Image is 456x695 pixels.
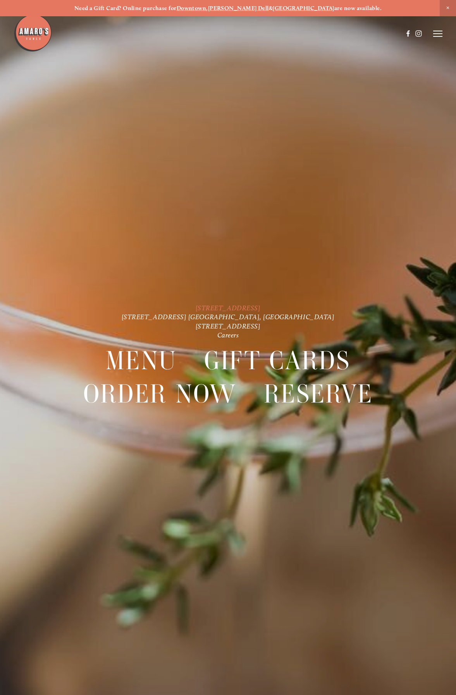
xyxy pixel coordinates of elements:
[208,5,269,12] a: [PERSON_NAME] Dell
[217,331,239,339] a: Careers
[177,5,206,12] a: Downtown
[334,5,382,12] strong: are now available.
[273,5,334,12] a: [GEOGRAPHIC_DATA]
[264,377,373,411] span: Reserve
[74,5,177,12] strong: Need a Gift Card? Online purchase for
[204,344,350,377] a: Gift Cards
[106,344,177,377] a: Menu
[196,304,261,312] a: [STREET_ADDRESS]
[206,5,208,12] strong: ,
[264,377,373,410] a: Reserve
[14,14,52,52] img: Amaro's Table
[269,5,273,12] strong: &
[83,377,237,410] a: Order Now
[122,313,335,321] a: [STREET_ADDRESS] [GEOGRAPHIC_DATA], [GEOGRAPHIC_DATA]
[196,322,261,330] a: [STREET_ADDRESS]
[83,377,237,411] span: Order Now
